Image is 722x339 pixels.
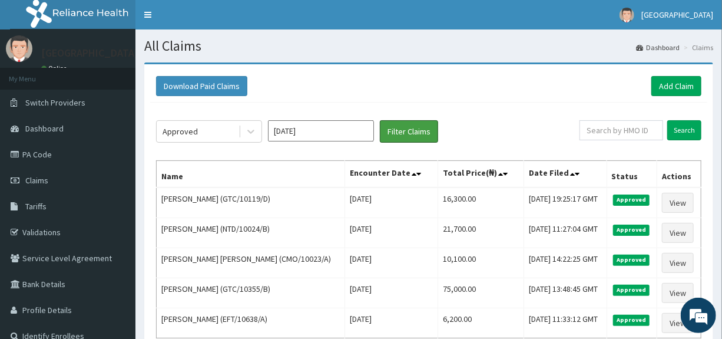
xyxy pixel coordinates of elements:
[667,120,701,140] input: Search
[613,315,650,325] span: Approved
[438,187,524,218] td: 16,300.00
[681,42,713,52] li: Claims
[657,161,701,188] th: Actions
[163,126,198,137] div: Approved
[157,187,345,218] td: [PERSON_NAME] (GTC/10119/D)
[438,278,524,308] td: 75,000.00
[438,248,524,278] td: 10,100.00
[25,201,47,212] span: Tariffs
[345,161,438,188] th: Encounter Date
[6,219,224,261] textarea: Type your message and hit 'Enter'
[193,6,221,34] div: Minimize live chat window
[25,175,48,186] span: Claims
[156,76,247,96] button: Download Paid Claims
[524,187,607,218] td: [DATE] 19:25:17 GMT
[345,278,438,308] td: [DATE]
[157,278,345,308] td: [PERSON_NAME] (GTC/10355/B)
[579,120,663,140] input: Search by HMO ID
[651,76,701,96] a: Add Claim
[25,123,64,134] span: Dashboard
[662,283,694,303] a: View
[438,161,524,188] th: Total Price(₦)
[22,59,48,88] img: d_794563401_company_1708531726252_794563401
[157,161,345,188] th: Name
[636,42,680,52] a: Dashboard
[620,8,634,22] img: User Image
[268,120,374,141] input: Select Month and Year
[41,48,138,58] p: [GEOGRAPHIC_DATA]
[157,308,345,338] td: [PERSON_NAME] (EFT/10638/A)
[524,248,607,278] td: [DATE] 14:22:25 GMT
[524,308,607,338] td: [DATE] 11:33:12 GMT
[662,193,694,213] a: View
[662,253,694,273] a: View
[380,120,438,143] button: Filter Claims
[438,308,524,338] td: 6,200.00
[41,64,69,73] a: Online
[641,9,713,20] span: [GEOGRAPHIC_DATA]
[524,278,607,308] td: [DATE] 13:48:45 GMT
[157,218,345,248] td: [PERSON_NAME] (NTD/10024/B)
[345,218,438,248] td: [DATE]
[662,223,694,243] a: View
[613,255,650,265] span: Approved
[345,248,438,278] td: [DATE]
[524,218,607,248] td: [DATE] 11:27:04 GMT
[6,35,32,62] img: User Image
[613,285,650,295] span: Approved
[157,248,345,278] td: [PERSON_NAME] [PERSON_NAME] (CMO/10023/A)
[25,97,85,108] span: Switch Providers
[61,66,198,81] div: Chat with us now
[662,313,694,333] a: View
[144,38,713,54] h1: All Claims
[613,195,650,205] span: Approved
[68,97,163,216] span: We're online!
[345,187,438,218] td: [DATE]
[607,161,657,188] th: Status
[345,308,438,338] td: [DATE]
[438,218,524,248] td: 21,700.00
[613,225,650,235] span: Approved
[524,161,607,188] th: Date Filed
